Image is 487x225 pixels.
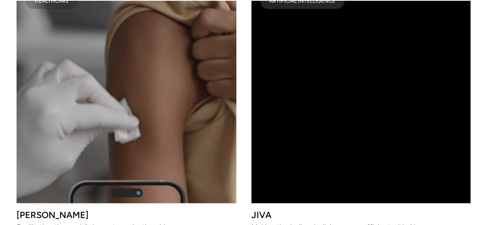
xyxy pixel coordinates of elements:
h3: JIVA [251,212,471,218]
h3: [PERSON_NAME] [17,212,236,218]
